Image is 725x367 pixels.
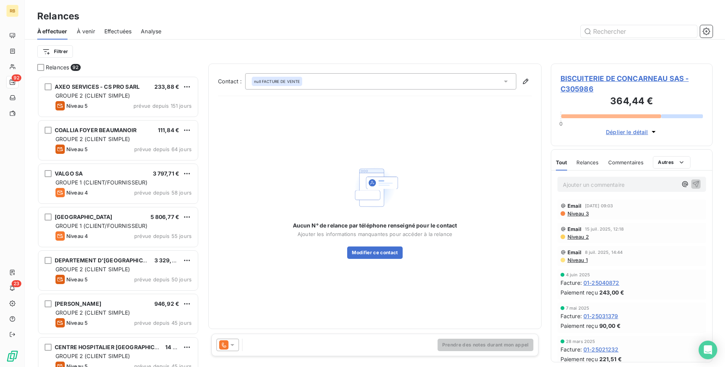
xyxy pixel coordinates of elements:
[134,276,192,283] span: prévue depuis 50 jours
[141,28,161,35] span: Analyse
[347,246,402,259] button: Modifier ce contact
[561,288,598,296] span: Paiement reçu
[583,345,619,353] span: 01-25021232
[153,170,180,177] span: 3 797,71 €
[576,159,599,165] span: Relances
[6,76,18,88] a: 92
[154,257,183,264] span: 3 329,81 €
[165,344,197,350] span: 14 908,68 €
[599,322,621,330] span: 90,00 €
[154,83,179,90] span: 233,88 €
[55,83,140,90] span: AXEO SERVICES - CS PRO SARL
[151,214,180,220] span: 5 806,77 €
[559,121,562,127] span: 0
[568,226,582,232] span: Email
[581,25,697,38] input: Rechercher
[134,146,192,152] span: prévue depuis 64 jours
[55,309,130,316] span: GROUPE 2 (CLIENT SIMPLE)
[154,300,179,307] span: 946,92 €
[55,222,147,229] span: GROUPE 1 (CLIENT/FOURNISSEUR)
[566,306,590,310] span: 7 mai 2025
[599,355,622,363] span: 221,51 €
[585,227,624,231] span: 15 juil. 2025, 12:18
[66,146,88,152] span: Niveau 5
[12,280,21,287] span: 23
[134,233,192,239] span: prévue depuis 55 jours
[298,231,452,237] span: Ajouter les informations manquantes pour accéder à la relance
[561,279,582,287] span: Facture :
[699,341,717,359] div: Open Intercom Messenger
[37,28,67,35] span: À effectuer
[66,233,88,239] span: Niveau 4
[55,257,161,264] span: DEPARTEMENT D'[GEOGRAPHIC_DATA]
[585,203,613,208] span: [DATE] 09:03
[438,339,533,351] button: Prendre des notes durant mon appel
[561,355,598,363] span: Paiement reçu
[566,339,595,344] span: 28 mars 2025
[66,276,88,283] span: Niveau 5
[134,190,192,196] span: prévue depuis 58 jours
[12,74,21,81] span: 92
[104,28,132,35] span: Effectuées
[254,79,300,84] span: null FACTURE DE VENTE
[66,103,88,109] span: Niveau 5
[561,94,703,110] h3: 364,44 €
[606,128,648,136] span: Déplier le détail
[66,190,88,196] span: Niveau 4
[566,272,590,277] span: 4 juin 2025
[133,103,192,109] span: prévue depuis 151 jours
[561,312,582,320] span: Facture :
[55,344,295,350] span: CENTRE HOSPITALIER [GEOGRAPHIC_DATA], [GEOGRAPHIC_DATA], [GEOGRAPHIC_DATA]
[55,266,130,272] span: GROUPE 2 (CLIENT SIMPLE)
[55,170,83,177] span: VALGO SA
[37,9,79,23] h3: Relances
[585,250,623,255] span: 8 juil. 2025, 14:44
[55,300,101,307] span: [PERSON_NAME]
[6,350,19,362] img: Logo LeanPay
[568,249,582,255] span: Email
[55,127,137,133] span: COALLIA FOYER BEAUMANOIR
[568,203,582,209] span: Email
[293,222,457,229] span: Aucun N° de relance par téléphone renseigné pour le contact
[583,279,619,287] span: 01-25040872
[583,312,618,320] span: 01-25031379
[66,320,88,326] span: Niveau 5
[134,320,192,326] span: prévue depuis 45 jours
[561,73,703,94] span: BISCUITERIE DE CONCARNEAU SAS - C305986
[556,159,568,165] span: Tout
[6,5,19,17] div: RB
[55,92,130,99] span: GROUPE 2 (CLIENT SIMPLE)
[55,136,130,142] span: GROUPE 2 (CLIENT SIMPLE)
[77,28,95,35] span: À venir
[55,179,147,186] span: GROUPE 1 (CLIENT/FOURNISSEUR)
[218,78,245,85] label: Contact :
[561,322,598,330] span: Paiement reçu
[653,156,690,169] button: Autres
[567,234,589,240] span: Niveau 2
[604,128,660,136] button: Déplier le détail
[37,76,199,367] div: grid
[608,159,644,165] span: Commentaires
[350,163,400,213] img: Empty state
[37,45,73,58] button: Filtrer
[158,127,179,133] span: 111,84 €
[71,64,80,71] span: 92
[55,214,112,220] span: [GEOGRAPHIC_DATA]
[561,345,582,353] span: Facture :
[55,353,130,359] span: GROUPE 2 (CLIENT SIMPLE)
[599,288,624,296] span: 243,00 €
[567,210,589,217] span: Niveau 3
[567,257,588,263] span: Niveau 1
[46,64,69,71] span: Relances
